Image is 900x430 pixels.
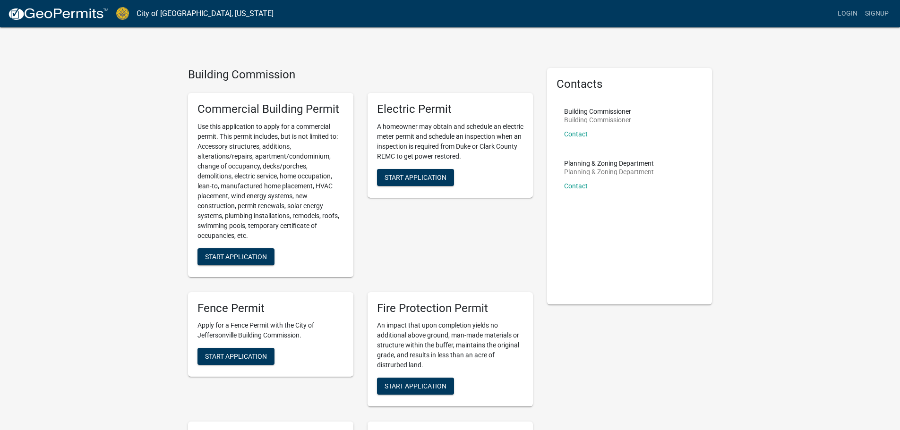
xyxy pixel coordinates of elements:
[205,253,267,260] span: Start Application
[564,182,588,190] a: Contact
[385,382,446,390] span: Start Application
[197,122,344,241] p: Use this application to apply for a commercial permit. This permit includes, but is not limited t...
[188,68,533,82] h4: Building Commission
[205,353,267,360] span: Start Application
[116,7,129,20] img: City of Jeffersonville, Indiana
[834,5,861,23] a: Login
[377,320,523,370] p: An impact that upon completion yields no additional above ground, man-made materials or structure...
[137,6,274,22] a: City of [GEOGRAPHIC_DATA], [US_STATE]
[557,77,703,91] h5: Contacts
[564,169,654,175] p: Planning & Zoning Department
[197,302,344,315] h5: Fence Permit
[377,378,454,395] button: Start Application
[564,108,631,115] p: Building Commissioner
[377,102,523,116] h5: Electric Permit
[197,348,274,365] button: Start Application
[385,173,446,181] span: Start Application
[197,248,274,265] button: Start Application
[197,102,344,116] h5: Commercial Building Permit
[564,117,631,123] p: Building Commissioner
[377,302,523,315] h5: Fire Protection Permit
[377,169,454,186] button: Start Application
[861,5,892,23] a: Signup
[377,122,523,161] p: A homeowner may obtain and schedule an electric meter permit and schedule an inspection when an i...
[564,160,654,167] p: Planning & Zoning Department
[564,130,588,138] a: Contact
[197,320,344,340] p: Apply for a Fence Permit with the City of Jeffersonville Building Commission.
